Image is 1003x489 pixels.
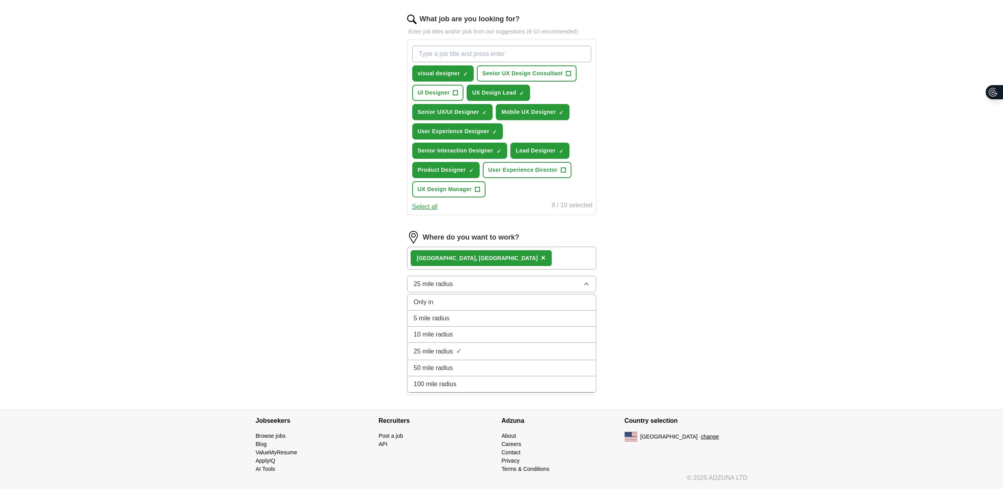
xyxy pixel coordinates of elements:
[420,14,520,24] label: What job are you looking for?
[414,314,450,323] span: 5 mile radius
[501,108,556,116] span: Mobile UX Designer
[418,108,479,116] span: Senior UX/UI Designer
[414,297,434,307] span: Only in
[412,65,474,82] button: visual designer✓
[407,28,596,36] p: Enter job titles and/or pick from our suggestions (6-10 recommended)
[256,457,275,464] a: ApplyIQ
[625,432,637,441] img: US flag
[414,347,453,356] span: 25 mile radius
[625,410,748,432] h4: Country selection
[256,449,298,456] a: ValueMyResume
[640,433,698,441] span: [GEOGRAPHIC_DATA]
[516,147,556,155] span: Lead Designer
[482,110,487,116] span: ✓
[407,15,417,24] img: search.png
[412,202,438,212] button: Select all
[488,166,558,174] span: User Experience Director
[482,69,563,78] span: Senior UX Design Consultant
[551,201,592,212] div: 8 / 10 selected
[412,181,486,197] button: UX Design Manager
[418,185,472,193] span: UX Design Manager
[502,466,549,472] a: Terms & Conditions
[541,252,545,264] button: ×
[407,231,420,244] img: location.png
[477,65,577,82] button: Senior UX Design Consultant
[414,379,457,389] span: 100 mile radius
[414,279,453,289] span: 25 mile radius
[418,166,466,174] span: Product Designer
[496,104,569,120] button: Mobile UX Designer✓
[559,110,564,116] span: ✓
[414,363,453,373] span: 50 mile radius
[417,254,538,262] div: [GEOGRAPHIC_DATA], [GEOGRAPHIC_DATA]
[249,473,754,489] div: © 2025 ADZUNA LTD
[519,90,524,97] span: ✓
[256,441,267,447] a: Blog
[483,162,571,178] button: User Experience Director
[469,167,474,174] span: ✓
[701,433,719,441] button: change
[418,127,489,136] span: User Experience Designer
[541,253,545,262] span: ×
[414,330,453,339] span: 10 mile radius
[256,466,275,472] a: AI Tools
[412,162,480,178] button: Product Designer✓
[407,276,596,292] button: 25 mile radius
[502,457,520,464] a: Privacy
[379,441,388,447] a: API
[502,449,521,456] a: Contact
[412,104,493,120] button: Senior UX/UI Designer✓
[412,143,507,159] button: Senior Interaction Designer✓
[418,69,460,78] span: visual designer
[379,433,403,439] a: Post a job
[412,85,464,101] button: UI Designer
[467,85,530,101] button: UX Design Lead✓
[256,433,286,439] a: Browse jobs
[412,46,591,62] input: Type a job title and press enter
[418,147,493,155] span: Senior Interaction Designer
[502,441,521,447] a: Careers
[497,148,501,154] span: ✓
[492,129,497,135] span: ✓
[510,143,569,159] button: Lead Designer✓
[456,346,462,357] span: ✓
[472,89,516,97] span: UX Design Lead
[559,148,564,154] span: ✓
[423,232,519,243] label: Where do you want to work?
[412,123,503,139] button: User Experience Designer✓
[463,71,468,77] span: ✓
[502,433,516,439] a: About
[418,89,450,97] span: UI Designer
